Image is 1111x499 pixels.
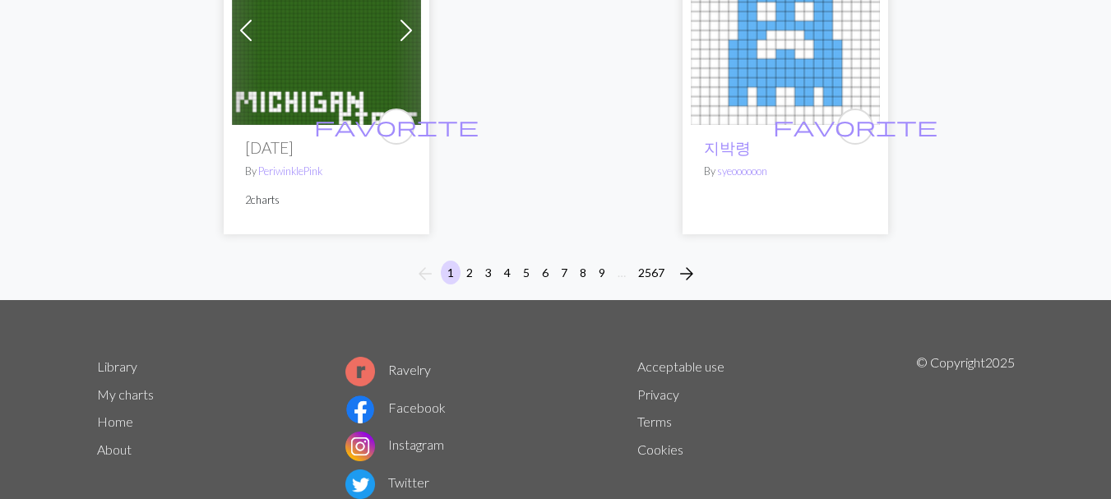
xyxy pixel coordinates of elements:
button: Next [670,261,703,287]
button: favourite [837,109,873,145]
span: arrow_forward [677,262,697,285]
button: 9 [592,261,612,284]
i: favourite [773,110,937,143]
a: 지박령 [704,138,751,157]
a: Terms [637,414,672,429]
p: 2 charts [245,192,408,208]
a: Library [97,358,137,374]
button: 5 [516,261,536,284]
a: Twitter [345,474,429,490]
p: By [245,164,408,179]
button: 6 [535,261,555,284]
img: Facebook logo [345,395,375,424]
a: My charts [97,386,154,402]
a: MSU 2 [232,21,421,36]
a: Instagram [345,437,444,452]
a: Home [97,414,133,429]
span: favorite [314,113,479,139]
img: Twitter logo [345,469,375,499]
button: favourite [378,109,414,145]
button: 1 [441,261,461,284]
button: 4 [498,261,517,284]
button: 2567 [632,261,671,284]
button: 3 [479,261,498,284]
img: Instagram logo [345,432,375,461]
a: Facebook [345,400,446,415]
span: favorite [773,113,937,139]
p: By [704,164,867,179]
button: 7 [554,261,574,284]
a: 지박령 [691,21,880,36]
a: PeriwinklePink [258,164,322,178]
a: Cookies [637,441,683,457]
i: Next [677,264,697,284]
i: favourite [314,110,479,143]
a: About [97,441,132,457]
img: Ravelry logo [345,357,375,386]
a: Acceptable use [637,358,724,374]
a: Privacy [637,386,679,402]
nav: Page navigation [409,261,703,287]
button: 8 [573,261,593,284]
h2: [DATE] [245,138,408,157]
a: syeoooooon [717,164,767,178]
button: 2 [460,261,479,284]
a: Ravelry [345,362,431,377]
